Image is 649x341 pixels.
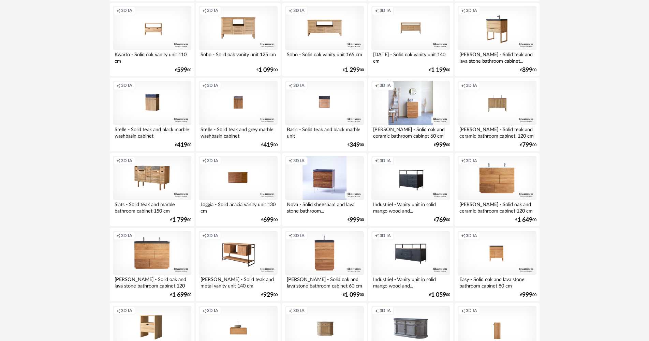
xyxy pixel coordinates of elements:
[461,233,465,238] span: Creation icon
[199,125,277,139] div: Stelle - Solid teak and grey marble washbasin cabinet
[121,158,132,164] span: 3D IA
[263,218,274,222] span: 699
[282,78,367,151] a: Creation icon 3D IA Basic - Solid teak and black marble unit €34900
[170,293,191,297] div: € 00
[293,308,305,313] span: 3D IA
[375,158,379,164] span: Creation icon
[289,8,293,13] span: Creation icon
[368,78,453,151] a: Creation icon 3D IA [PERSON_NAME] - Solid oak and ceramic bathroom cabinet 60 cm €99900
[116,233,120,238] span: Creation icon
[515,218,536,222] div: € 00
[520,143,536,148] div: € 00
[466,308,477,313] span: 3D IA
[345,293,360,297] span: 1 099
[461,83,465,88] span: Creation icon
[293,158,305,164] span: 3D IA
[431,293,446,297] span: 1 059
[368,153,453,227] a: Creation icon 3D IA Industriel - Vanity unit in solid mango wood and... €76900
[458,275,536,289] div: Easy - Solid oak and lava stone bathroom cabinet 80 cm
[121,8,132,13] span: 3D IA
[348,143,364,148] div: € 00
[113,125,191,139] div: Stelle - Solid teak and black marble washbasin cabinet
[110,153,194,227] a: Creation icon 3D IA Slats - Solid teak and marble bathroom cabinet 150 cm €1 79900
[116,83,120,88] span: Creation icon
[293,233,305,238] span: 3D IA
[466,8,477,13] span: 3D IA
[263,293,274,297] span: 929
[199,200,277,214] div: Loggia - Solid acacia vanity unit 130 cm
[434,218,450,222] div: € 00
[110,78,194,151] a: Creation icon 3D IA Stelle - Solid teak and black marble washbasin cabinet €41900
[207,8,218,13] span: 3D IA
[371,125,450,139] div: [PERSON_NAME] - Solid oak and ceramic bathroom cabinet 60 cm
[207,308,218,313] span: 3D IA
[368,3,453,76] a: Creation icon 3D IA [DATE] - Solid oak vanity unit 140 cm €1 19900
[375,8,379,13] span: Creation icon
[455,78,539,151] a: Creation icon 3D IA [PERSON_NAME] - Solid teak and ceramic bathroom cabinet, 120 cm €79900
[375,233,379,238] span: Creation icon
[520,293,536,297] div: € 00
[436,143,446,148] span: 999
[175,68,191,73] div: € 00
[434,143,450,148] div: € 00
[380,308,391,313] span: 3D IA
[207,158,218,164] span: 3D IA
[177,143,187,148] span: 419
[121,233,132,238] span: 3D IA
[285,125,364,139] div: Basic - Solid teak and black marble unit
[293,8,305,13] span: 3D IA
[455,228,539,301] a: Creation icon 3D IA Easy - Solid oak and lava stone bathroom cabinet 80 cm €99900
[202,158,206,164] span: Creation icon
[202,233,206,238] span: Creation icon
[282,153,367,227] a: Creation icon 3D IA Nova - Solid sheesham and lava stone bathroom... €99900
[259,68,274,73] span: 1 099
[289,233,293,238] span: Creation icon
[202,308,206,313] span: Creation icon
[466,158,477,164] span: 3D IA
[261,293,278,297] div: € 00
[436,218,446,222] span: 769
[177,68,187,73] span: 599
[458,50,536,64] div: [PERSON_NAME] - Solid teak and lava stone bathroom cabinet...
[522,143,532,148] span: 799
[431,68,446,73] span: 1 199
[380,8,391,13] span: 3D IA
[517,218,532,222] span: 1 649
[350,143,360,148] span: 349
[371,50,450,64] div: [DATE] - Solid oak vanity unit 140 cm
[368,228,453,301] a: Creation icon 3D IA Industriel - Vanity unit in solid mango wood and... €1 05900
[196,3,280,76] a: Creation icon 3D IA Soho - Solid oak vanity unit 125 cm €1 09900
[199,275,277,289] div: [PERSON_NAME] - Solid teak and metal vanity unit 140 cm
[343,293,364,297] div: € 00
[343,68,364,73] div: € 00
[429,293,450,297] div: € 00
[282,3,367,76] a: Creation icon 3D IA Soho - Solid oak vanity unit 165 cm €1 29900
[113,50,191,64] div: Kwarto - Solid oak vanity unit 110 cm
[202,83,206,88] span: Creation icon
[207,83,218,88] span: 3D IA
[520,68,536,73] div: € 00
[263,143,274,148] span: 419
[116,8,120,13] span: Creation icon
[170,218,191,222] div: € 00
[348,218,364,222] div: € 00
[375,83,379,88] span: Creation icon
[256,68,278,73] div: € 00
[522,68,532,73] span: 899
[371,275,450,289] div: Industriel - Vanity unit in solid mango wood and...
[110,3,194,76] a: Creation icon 3D IA Kwarto - Solid oak vanity unit 110 cm €59900
[522,293,532,297] span: 999
[113,275,191,289] div: [PERSON_NAME] - Solid oak and lava stone bathroom cabinet 120 cm
[380,83,391,88] span: 3D IA
[199,50,277,64] div: Soho - Solid oak vanity unit 125 cm
[202,8,206,13] span: Creation icon
[113,200,191,214] div: Slats - Solid teak and marble bathroom cabinet 150 cm
[461,308,465,313] span: Creation icon
[458,200,536,214] div: [PERSON_NAME] - Solid oak and ceramic bathroom cabinet 120 cm
[172,218,187,222] span: 1 799
[196,228,280,301] a: Creation icon 3D IA [PERSON_NAME] - Solid teak and metal vanity unit 140 cm €92900
[455,3,539,76] a: Creation icon 3D IA [PERSON_NAME] - Solid teak and lava stone bathroom cabinet... €89900
[207,233,218,238] span: 3D IA
[261,143,278,148] div: € 00
[350,218,360,222] span: 999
